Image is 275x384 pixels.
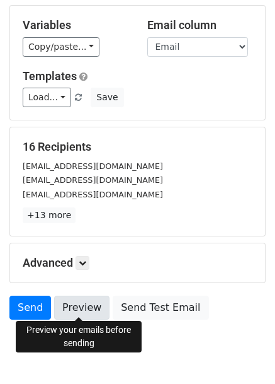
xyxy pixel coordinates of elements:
h5: Email column [147,18,253,32]
div: Preview your emails before sending [16,321,142,352]
a: Preview [54,296,109,320]
h5: Variables [23,18,128,32]
h5: Advanced [23,256,252,270]
a: Send [9,296,51,320]
a: Templates [23,69,77,83]
a: +13 more [23,207,76,223]
div: 聊天小组件 [212,323,275,384]
a: Copy/paste... [23,37,99,57]
small: [EMAIL_ADDRESS][DOMAIN_NAME] [23,190,163,199]
small: [EMAIL_ADDRESS][DOMAIN_NAME] [23,175,163,185]
a: Load... [23,88,71,107]
small: [EMAIL_ADDRESS][DOMAIN_NAME] [23,161,163,171]
button: Save [91,88,123,107]
a: Send Test Email [113,296,208,320]
iframe: Chat Widget [212,323,275,384]
h5: 16 Recipients [23,140,252,154]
